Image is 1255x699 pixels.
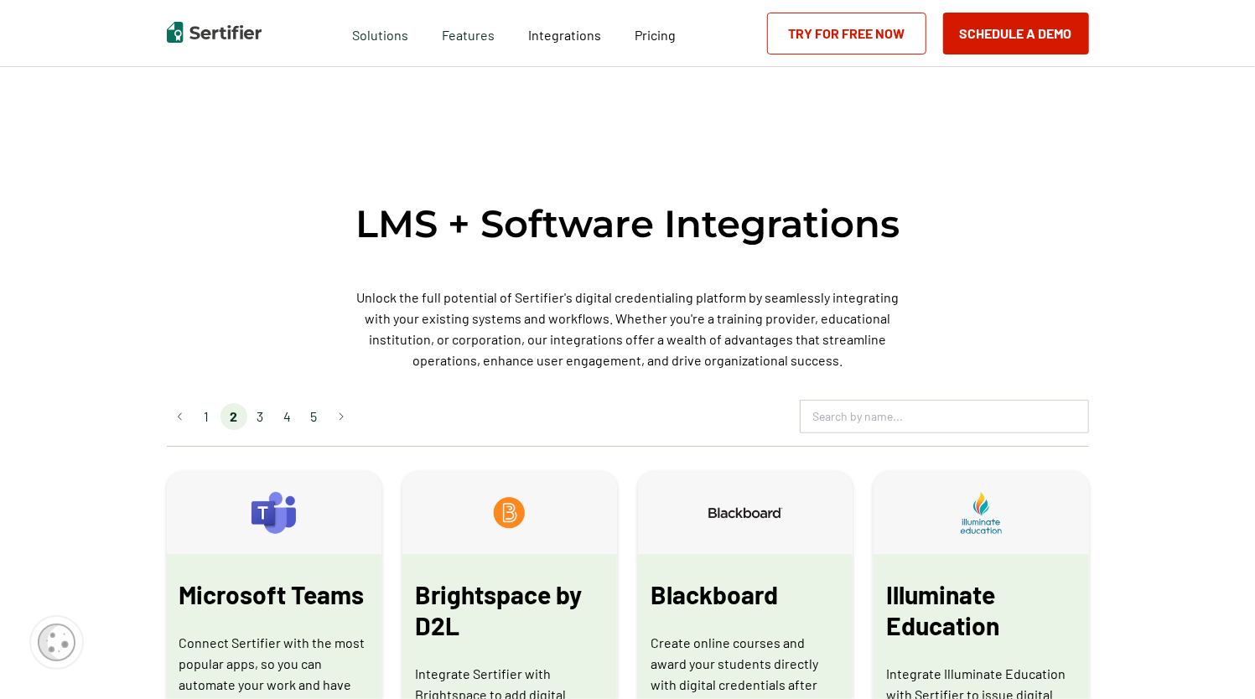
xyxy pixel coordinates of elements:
li: page 3 [247,403,274,430]
img: Sertifier | Digital Credentialing Platform [167,22,262,43]
li: page 2 [220,403,247,430]
a: Try for Free Now [767,13,926,54]
a: Pricing [635,23,676,44]
button: Go to previous page [167,403,194,430]
img: Blackboard-integration [708,492,783,534]
span: Pricing [635,27,676,43]
button: Schedule a Demo [943,13,1089,54]
span: Solutions [352,23,408,44]
p: Unlock the full potential of Sertifier's digital credentialing platform by seamlessly integrating... [351,287,905,370]
a: Integrations [528,23,601,44]
input: Search by name... [801,404,1088,429]
img: Illuminate Education-integration [961,492,1002,534]
button: Go to next page [328,403,355,430]
img: Cookie Popup Icon [38,624,75,661]
li: page 4 [274,403,301,430]
span: Features [442,23,495,44]
img: Microsoft Teams-integration [252,492,297,534]
img: Brightspace by D2L-integration [448,492,571,534]
h2: LMS + Software Integrations [167,199,1089,248]
span: Microsoft Teams [179,579,365,610]
span: Illuminate Education [886,579,1076,641]
span: Brightspace by D2L [415,579,604,641]
li: page 1 [194,403,220,430]
span: Blackboard [651,579,778,610]
li: page 5 [301,403,328,430]
iframe: Chat Widget [1171,619,1255,699]
span: Integrations [528,27,601,43]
